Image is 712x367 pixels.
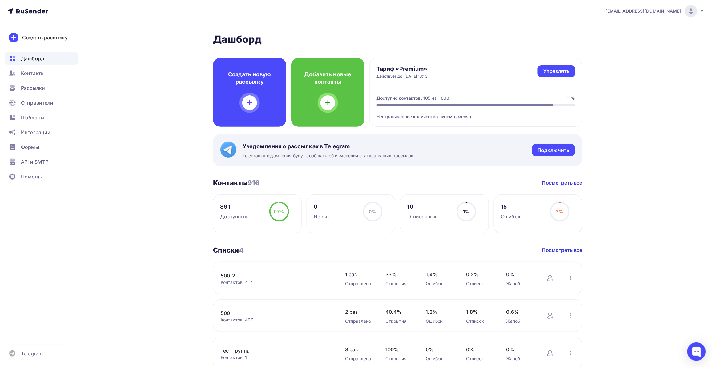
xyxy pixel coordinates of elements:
[221,272,325,279] a: 500-2
[501,213,521,220] div: Ошибок
[385,308,413,316] span: 40.4%
[21,350,43,357] span: Telegram
[21,129,50,136] span: Интеграции
[377,74,428,79] div: Действует до: [DATE] 18:13
[506,318,534,324] div: Жалоб
[377,65,428,73] h4: Тариф «Premium»
[369,209,376,214] span: 0%
[221,309,325,317] a: 500
[606,8,681,14] span: [EMAIL_ADDRESS][DOMAIN_NAME]
[5,82,78,94] a: Рассылки
[506,308,534,316] span: 0.6%
[426,346,454,353] span: 0%
[243,153,415,159] span: Telegram уведомления будут сообщать об изменении статуса ваших рассылок.
[463,209,469,214] span: 1%
[21,70,45,77] span: Контакты
[5,111,78,124] a: Шаблоны
[301,71,355,86] h4: Добавить новые контакты
[21,84,45,92] span: Рассылки
[466,356,494,362] div: Отписок
[408,213,437,220] div: Отписанных
[5,141,78,153] a: Формы
[213,178,260,187] h3: Контакты
[385,271,413,278] span: 33%
[221,354,333,361] div: Контактов: 1
[466,346,494,353] span: 0%
[538,147,569,154] div: Подключить
[426,271,454,278] span: 1.4%
[5,67,78,79] a: Контакты
[220,213,247,220] div: Доступных
[506,346,534,353] span: 0%
[542,179,582,186] a: Посмотреть все
[345,271,373,278] span: 1 раз
[5,52,78,65] a: Дашборд
[385,356,413,362] div: Открытия
[408,203,437,210] div: 10
[213,246,244,254] h3: Списки
[22,34,68,41] div: Создать рассылку
[221,347,325,354] a: тест группа
[426,308,454,316] span: 1.2%
[345,356,373,362] div: Отправлено
[385,281,413,287] div: Открытия
[243,143,415,150] span: Уведомления о рассылках в Telegram
[377,106,575,120] div: Неограниченное количество писем в месяц
[345,308,373,316] span: 2 раз
[221,279,333,285] div: Контактов: 417
[345,346,373,353] span: 8 раз
[501,203,521,210] div: 15
[542,246,582,254] a: Посмотреть все
[466,271,494,278] span: 0.2%
[345,281,373,287] div: Отправлено
[21,55,44,62] span: Дашборд
[543,68,569,75] div: Управлять
[274,209,284,214] span: 97%
[221,317,333,323] div: Контактов: 499
[21,143,39,151] span: Формы
[239,246,244,254] span: 4
[21,173,42,180] span: Помощь
[506,281,534,287] div: Жалоб
[314,203,330,210] div: 0
[385,318,413,324] div: Открытия
[247,179,260,187] span: 916
[213,33,582,46] h2: Дашборд
[606,5,705,17] a: [EMAIL_ADDRESS][DOMAIN_NAME]
[345,318,373,324] div: Отправлено
[466,281,494,287] div: Отписок
[21,99,54,106] span: Отправители
[426,318,454,324] div: Ошибок
[223,71,276,86] h4: Создать новую рассылку
[466,308,494,316] span: 1.8%
[426,356,454,362] div: Ошибок
[466,318,494,324] div: Отписок
[314,213,330,220] div: Новых
[21,114,44,121] span: Шаблоны
[385,346,413,353] span: 100%
[220,203,247,210] div: 891
[567,95,575,101] div: 11%
[506,271,534,278] span: 0%
[506,356,534,362] div: Жалоб
[426,281,454,287] div: Ошибок
[377,95,449,101] div: Доступно контактов: 105 из 1 000
[5,97,78,109] a: Отправители
[21,158,48,166] span: API и SMTP
[556,209,563,214] span: 2%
